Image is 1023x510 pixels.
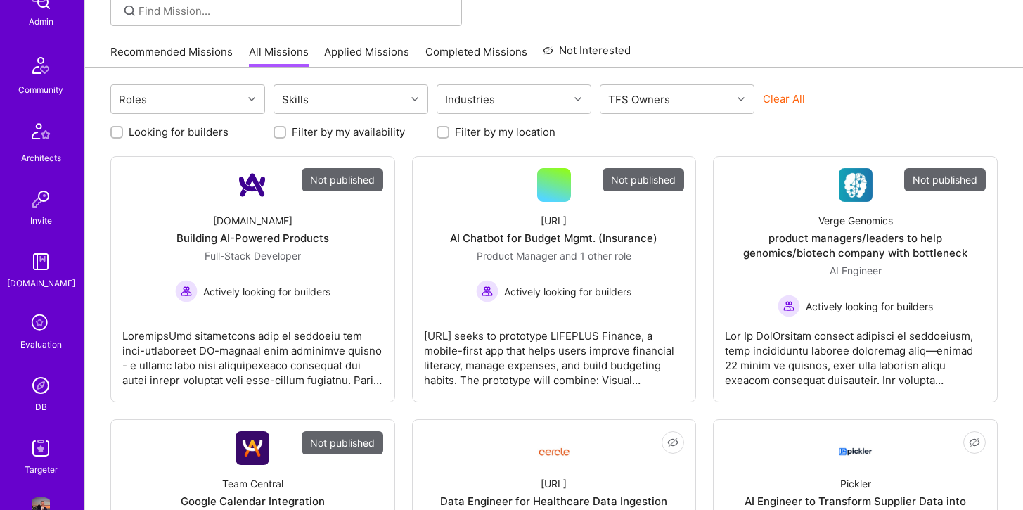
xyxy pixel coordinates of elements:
[450,231,657,246] div: AI Chatbot for Budget Mgmt. (Insurance)
[249,44,309,68] a: All Missions
[504,284,631,299] span: Actively looking for builders
[537,437,571,460] img: Company Logo
[605,89,674,110] div: TFS Owners
[292,125,405,139] label: Filter by my availability
[27,371,55,400] img: Admin Search
[574,96,581,103] i: icon Chevron
[477,250,557,262] span: Product Manager
[839,168,873,202] img: Company Logo
[203,284,330,299] span: Actively looking for builders
[236,168,269,202] img: Company Logo
[7,276,75,291] div: [DOMAIN_NAME]
[840,476,871,491] div: Pickler
[278,89,312,110] div: Skills
[139,4,451,18] input: Find Mission...
[738,96,745,103] i: icon Chevron
[122,317,383,388] div: LoremipsUmd sitametcons adip el seddoeiu tem inci-utlaboreet DO-magnaal enim adminimve quisno - e...
[839,435,873,461] img: Company Logo
[411,96,418,103] i: icon Chevron
[725,231,986,260] div: product managers/leaders to help genomics/biotech company with bottleneck
[27,185,55,213] img: Invite
[543,42,631,68] a: Not Interested
[541,213,567,228] div: [URL]
[25,462,58,477] div: Targeter
[425,44,527,68] a: Completed Missions
[424,168,685,390] a: Not published[URL]AI Chatbot for Budget Mgmt. (Insurance)Product Manager and 1 other roleActively...
[115,89,150,110] div: Roles
[560,250,631,262] span: and 1 other role
[806,299,933,314] span: Actively looking for builders
[20,337,62,352] div: Evaluation
[476,280,498,302] img: Actively looking for builders
[603,168,684,191] div: Not published
[29,14,53,29] div: Admin
[181,494,325,509] div: Google Calendar Integration
[818,213,893,228] div: Verge Genomics
[205,250,301,262] span: Full-Stack Developer
[222,476,283,491] div: Team Central
[725,168,986,390] a: Not publishedCompany LogoVerge Genomicsproduct managers/leaders to help genomics/biotech company ...
[176,231,329,246] div: Building AI-Powered Products
[969,437,980,448] i: icon EyeClosed
[27,310,54,337] i: icon SelectionTeam
[27,434,55,462] img: Skill Targeter
[830,264,882,276] span: AI Engineer
[667,437,678,448] i: icon EyeClosed
[424,317,685,388] div: [URL] seeks to prototype LIFEPLUS Finance, a mobile-first app that helps users improve financial ...
[904,168,986,191] div: Not published
[24,117,58,151] img: Architects
[302,168,383,191] div: Not published
[236,431,269,465] img: Company Logo
[30,213,52,228] div: Invite
[725,317,986,388] div: Lor Ip DolOrsitam consect adipisci el seddoeiusm, temp incididuntu laboree doloremag aliq—enimad ...
[27,248,55,276] img: guide book
[763,91,805,106] button: Clear All
[455,125,555,139] label: Filter by my location
[175,280,198,302] img: Actively looking for builders
[213,213,292,228] div: [DOMAIN_NAME]
[129,125,229,139] label: Looking for builders
[122,3,138,19] i: icon SearchGrey
[122,168,383,390] a: Not publishedCompany Logo[DOMAIN_NAME]Building AI-Powered ProductsFull-Stack Developer Actively l...
[248,96,255,103] i: icon Chevron
[440,494,667,509] div: Data Engineer for Healthcare Data Ingestion
[35,400,47,414] div: DB
[541,476,567,491] div: [URL]
[110,44,233,68] a: Recommended Missions
[18,82,63,97] div: Community
[24,49,58,82] img: Community
[442,89,498,110] div: Industries
[302,431,383,454] div: Not published
[21,151,61,165] div: Architects
[324,44,409,68] a: Applied Missions
[778,295,800,317] img: Actively looking for builders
